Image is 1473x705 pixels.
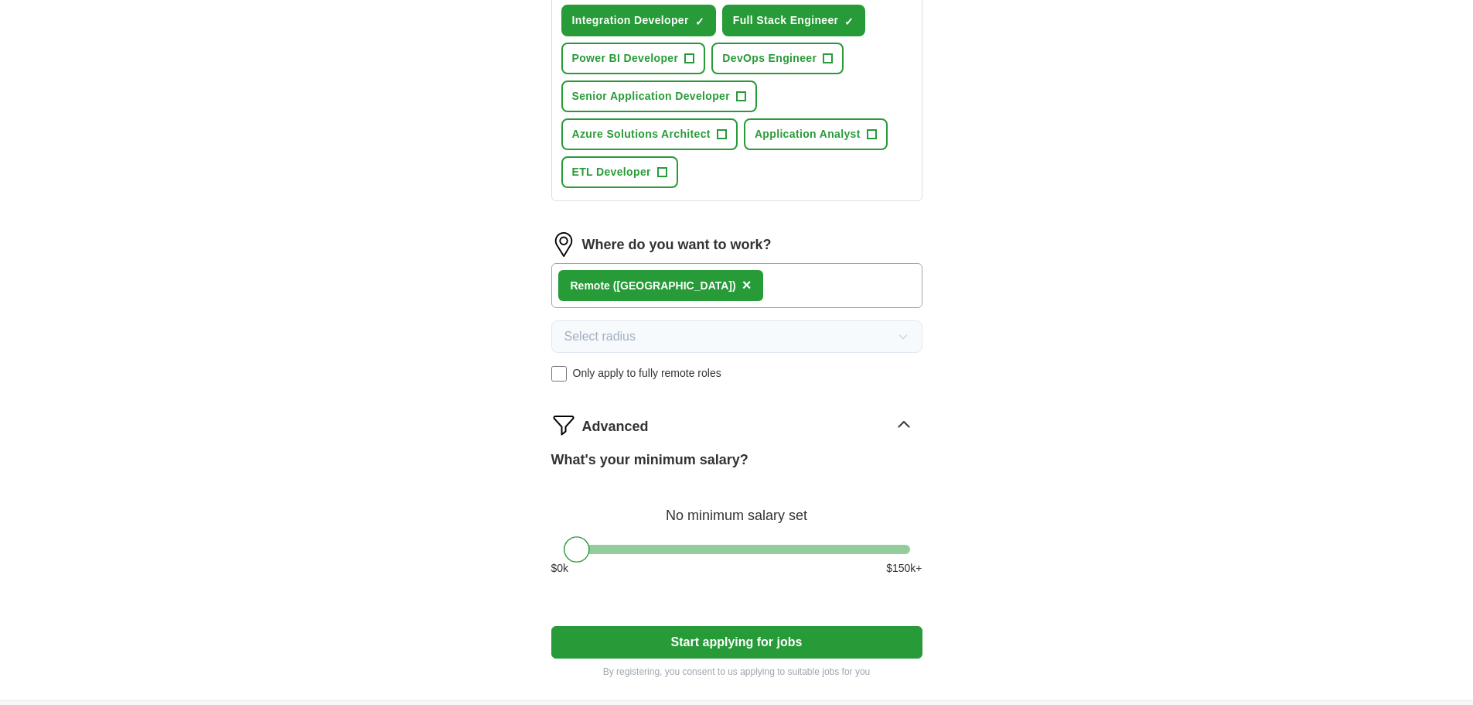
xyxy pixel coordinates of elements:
button: ETL Developer [561,156,678,188]
button: Senior Application Developer [561,80,758,112]
span: Only apply to fully remote roles [573,365,721,382]
span: $ 0 k [551,560,569,577]
span: ✓ [695,15,704,28]
span: DevOps Engineer [722,50,817,67]
span: ETL Developer [572,164,651,180]
div: No minimum salary set [551,489,922,526]
button: Power BI Developer [561,43,706,74]
span: Advanced [582,416,649,437]
img: filter [551,412,576,437]
button: Start applying for jobs [551,626,922,659]
span: $ 150 k+ [886,560,922,577]
span: Azure Solutions Architect [572,126,711,142]
div: Remote ([GEOGRAPHIC_DATA]) [571,278,736,294]
button: Application Analyst [744,118,888,150]
span: Application Analyst [755,126,861,142]
input: Only apply to fully remote roles [551,366,567,382]
span: Full Stack Engineer [733,12,839,29]
span: Select radius [564,327,636,346]
span: Senior Application Developer [572,88,731,104]
span: ✓ [844,15,854,28]
button: DevOps Engineer [711,43,844,74]
span: × [742,276,752,293]
p: By registering, you consent to us applying to suitable jobs for you [551,665,922,679]
img: location.png [551,232,576,257]
button: Full Stack Engineer✓ [722,5,866,36]
button: × [742,274,752,297]
button: Integration Developer✓ [561,5,716,36]
span: Integration Developer [572,12,689,29]
button: Select radius [551,320,922,353]
span: Power BI Developer [572,50,679,67]
label: Where do you want to work? [582,234,772,255]
button: Azure Solutions Architect [561,118,738,150]
label: What's your minimum salary? [551,450,748,471]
